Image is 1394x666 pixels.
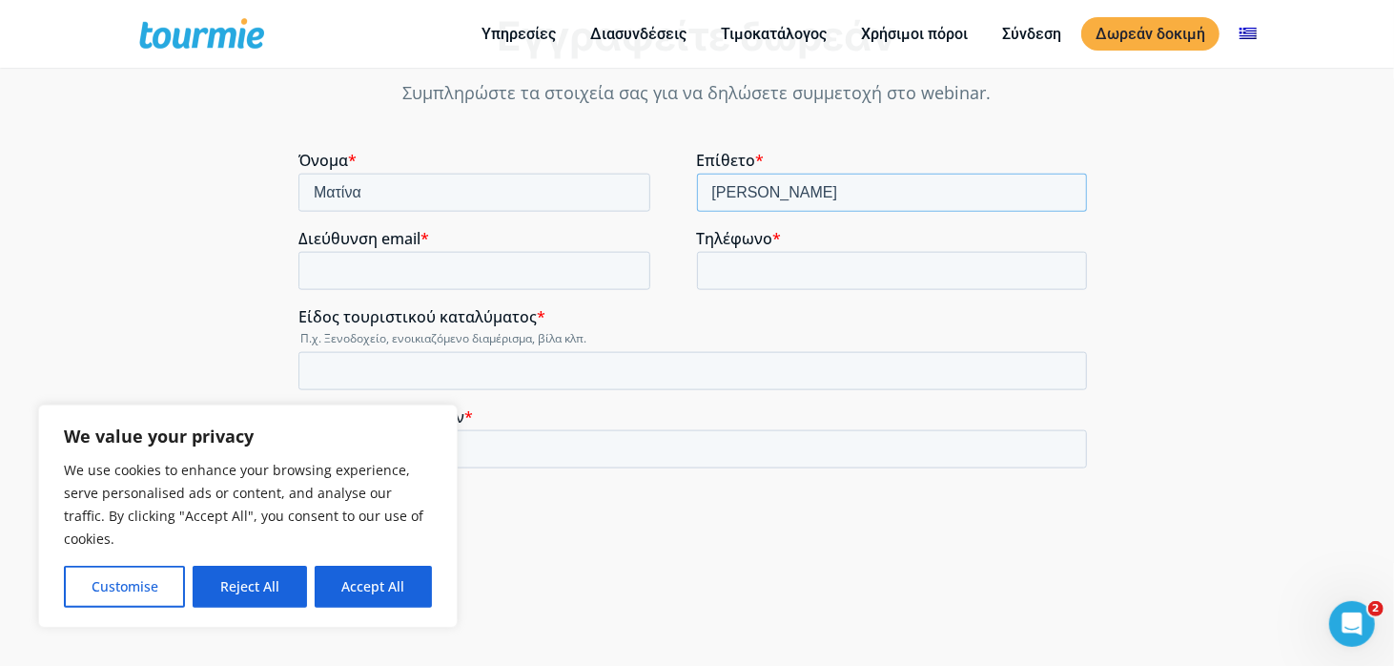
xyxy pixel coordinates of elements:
a: Χρήσιμοι πόροι [847,22,982,46]
iframe: Form 0 [298,151,1095,574]
iframe: Intercom live chat [1329,601,1375,647]
p: We value your privacy [64,425,432,447]
a: Υπηρεσίες [467,22,570,46]
a: Τιμοκατάλογος [707,22,841,46]
p: Συμπληρώστε τα στοιχεία σας για να δηλώσετε συμμετοχή στο webinar. [298,80,1095,106]
a: Διασυνδέσεις [576,22,701,46]
span: 2 [1368,601,1384,616]
button: Accept All [315,566,432,608]
button: Reject All [193,566,306,608]
p: We use cookies to enhance your browsing experience, serve personalised ads or content, and analys... [64,459,432,551]
a: Δωρεάν δοκιμή [1081,17,1220,51]
button: Customise [64,566,185,608]
a: Αλλαγή σε [1225,22,1271,46]
span: Τηλέφωνο [399,77,475,98]
a: Σύνδεση [988,22,1076,46]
